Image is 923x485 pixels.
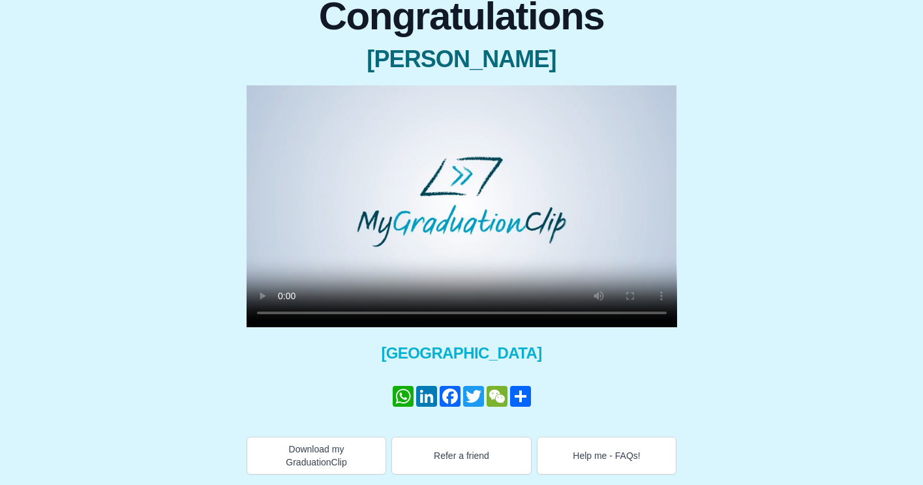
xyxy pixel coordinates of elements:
button: Help me - FAQs! [537,437,677,475]
a: WeChat [485,386,509,407]
span: [PERSON_NAME] [247,46,677,72]
button: Download my GraduationClip [247,437,387,475]
a: Share [509,386,532,407]
span: [GEOGRAPHIC_DATA] [247,343,677,364]
a: Twitter [462,386,485,407]
a: WhatsApp [391,386,415,407]
button: Refer a friend [391,437,532,475]
a: Facebook [438,386,462,407]
a: LinkedIn [415,386,438,407]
